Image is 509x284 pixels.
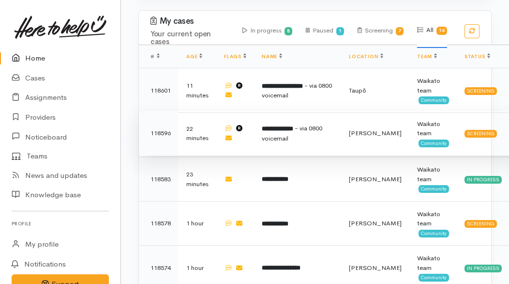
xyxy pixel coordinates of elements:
span: Taupō [349,86,366,95]
b: 8 [287,28,290,34]
div: Screening [358,14,404,48]
a: Team [417,53,437,60]
td: Waikato team [409,111,457,156]
b: 1 [339,28,342,34]
div: In progress [464,265,502,272]
td: Waikato team [409,68,457,113]
span: [PERSON_NAME] [349,264,402,272]
td: 11 minutes [179,68,216,113]
span: Community [419,230,449,237]
div: Paused [306,14,344,48]
td: 118596 [139,111,179,156]
td: 1 hour [179,201,216,246]
td: 23 minutes [179,157,216,202]
div: Screening [464,130,497,138]
td: Waikato team [409,157,457,202]
div: In progress [464,176,502,184]
span: Community [419,274,449,282]
div: All [417,13,447,48]
div: In progress [242,14,292,48]
td: 22 minutes [179,111,216,156]
a: Status [464,53,490,60]
a: Age [186,53,202,60]
h6: Profile [12,217,109,230]
span: Community [419,96,449,104]
td: 118601 [139,68,179,113]
h4: Your current open cases [150,30,231,46]
a: Flags [224,53,246,60]
b: 16 [439,27,445,33]
td: 118578 [139,201,179,246]
span: # [150,53,160,60]
span: [PERSON_NAME] [349,129,402,137]
span: Community [419,140,449,147]
td: Waikato team [409,201,457,246]
td: 118583 [139,157,179,202]
h3: My cases [150,16,231,26]
b: 7 [398,28,401,34]
span: [PERSON_NAME] [349,175,402,183]
span: Community [419,185,449,193]
span: [PERSON_NAME] [349,219,402,227]
a: Location [349,53,383,60]
a: Name [262,53,282,60]
div: Screening [464,87,497,95]
div: Screening [464,220,497,228]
